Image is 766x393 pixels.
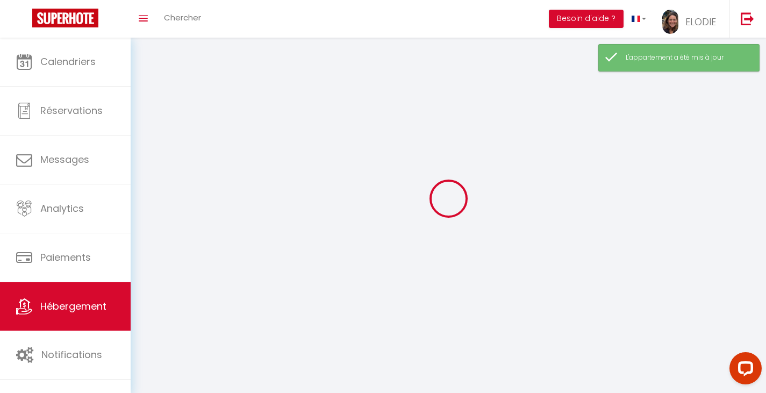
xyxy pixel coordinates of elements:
span: Calendriers [40,55,96,68]
div: L'appartement a été mis à jour [626,53,748,63]
span: Messages [40,153,89,166]
button: Besoin d'aide ? [549,10,624,28]
span: Chercher [164,12,201,23]
img: logout [741,12,754,25]
img: Super Booking [32,9,98,27]
span: Hébergement [40,299,106,313]
span: Réservations [40,104,103,117]
iframe: LiveChat chat widget [721,348,766,393]
span: Paiements [40,251,91,264]
img: ... [662,10,678,34]
span: Analytics [40,202,84,215]
span: Notifications [41,348,102,361]
span: ELODIE [685,15,716,28]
